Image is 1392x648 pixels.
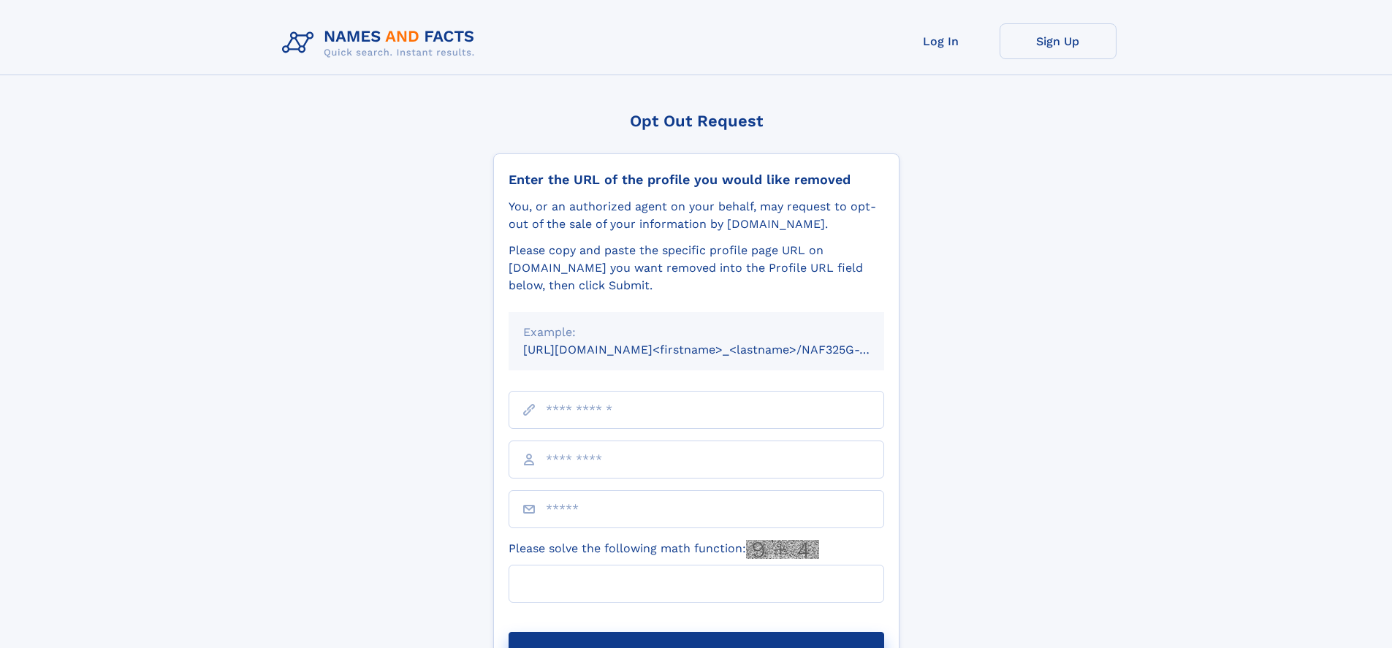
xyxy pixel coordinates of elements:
[509,242,884,294] div: Please copy and paste the specific profile page URL on [DOMAIN_NAME] you want removed into the Pr...
[509,540,819,559] label: Please solve the following math function:
[1000,23,1117,59] a: Sign Up
[509,198,884,233] div: You, or an authorized agent on your behalf, may request to opt-out of the sale of your informatio...
[883,23,1000,59] a: Log In
[493,112,900,130] div: Opt Out Request
[523,324,870,341] div: Example:
[509,172,884,188] div: Enter the URL of the profile you would like removed
[523,343,912,357] small: [URL][DOMAIN_NAME]<firstname>_<lastname>/NAF325G-xxxxxxxx
[276,23,487,63] img: Logo Names and Facts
